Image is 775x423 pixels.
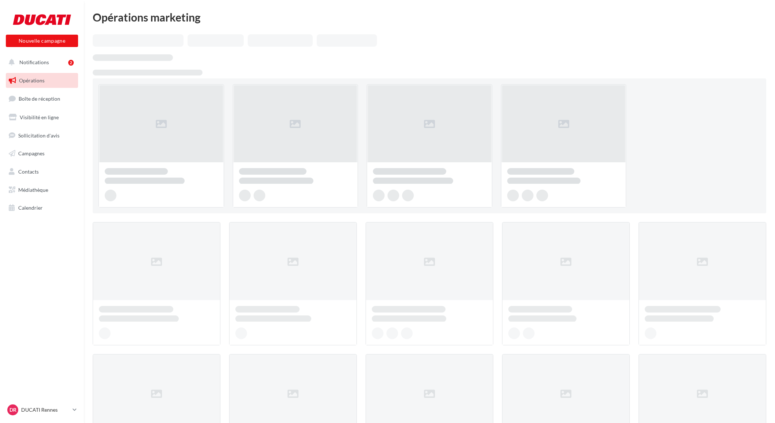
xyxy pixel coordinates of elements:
[6,403,78,417] a: DR DUCATI Rennes
[21,406,70,414] p: DUCATI Rennes
[18,187,48,193] span: Médiathèque
[19,59,49,65] span: Notifications
[68,60,74,66] div: 2
[4,128,80,143] a: Sollicitation d'avis
[4,91,80,106] a: Boîte de réception
[93,12,766,23] div: Opérations marketing
[18,132,59,138] span: Sollicitation d'avis
[4,73,80,88] a: Opérations
[6,35,78,47] button: Nouvelle campagne
[9,406,16,414] span: DR
[19,96,60,102] span: Boîte de réception
[19,77,45,84] span: Opérations
[4,110,80,125] a: Visibilité en ligne
[20,114,59,120] span: Visibilité en ligne
[18,150,45,156] span: Campagnes
[18,205,43,211] span: Calendrier
[4,200,80,216] a: Calendrier
[4,55,77,70] button: Notifications 2
[4,146,80,161] a: Campagnes
[4,164,80,179] a: Contacts
[4,182,80,198] a: Médiathèque
[18,168,39,175] span: Contacts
